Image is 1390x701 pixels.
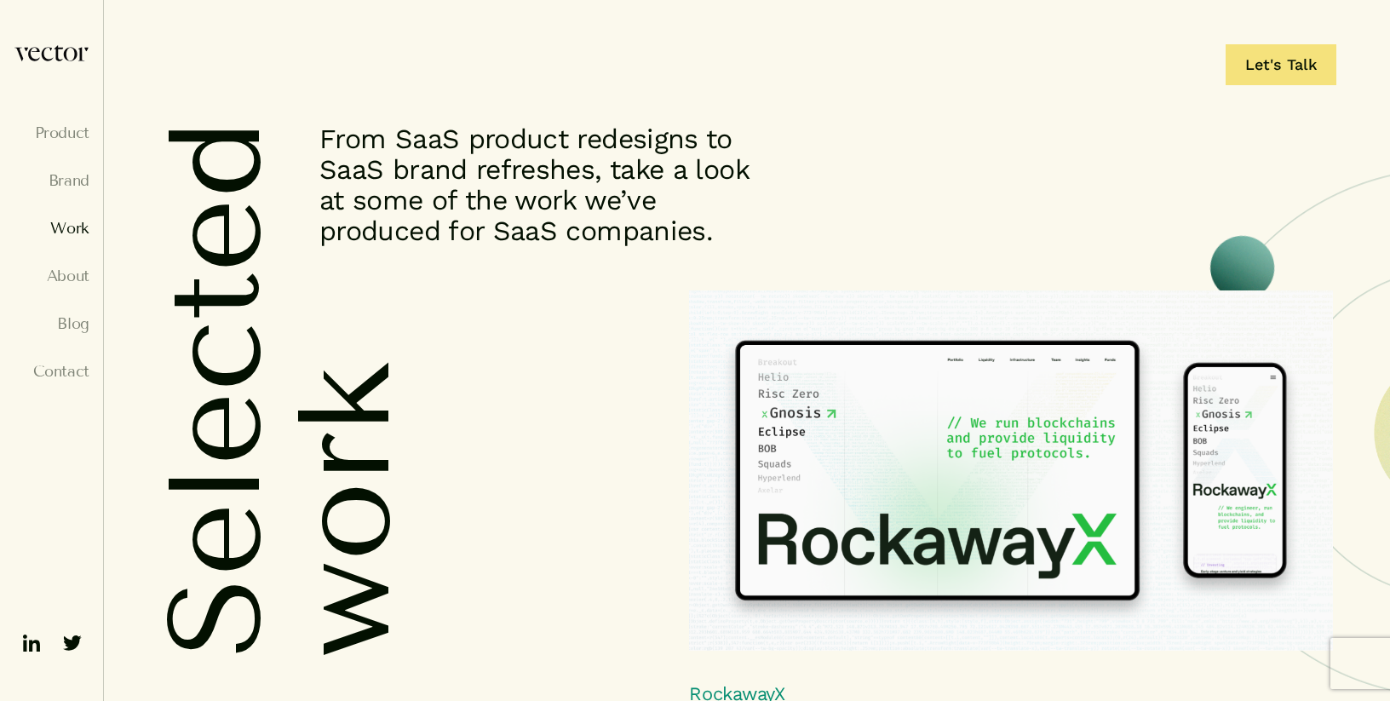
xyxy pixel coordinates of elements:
a: Blog [14,315,89,332]
img: ico-twitter-fill [59,629,86,657]
img: ico-linkedin [18,629,45,657]
a: Let's Talk [1226,44,1336,85]
h1: Selected work [151,120,227,658]
a: Contact [14,363,89,380]
img: RockawayX homepage UX design for desktop and mobile [689,290,1333,651]
a: Work [14,220,89,237]
a: Brand [14,172,89,189]
a: Product [14,124,89,141]
a: About [14,267,89,284]
p: From SaaS product redesigns to SaaS brand refreshes, take a look at some of the work we’ve produc... [319,124,779,246]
